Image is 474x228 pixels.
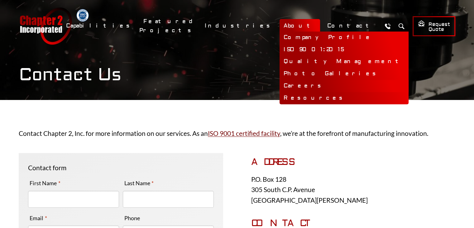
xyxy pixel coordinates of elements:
[280,44,409,56] a: ISO 9001:2015
[62,19,136,32] a: Capabilities
[280,92,409,104] a: Resources
[251,156,456,168] h3: ADDRESS
[280,19,320,32] a: About
[280,68,409,80] a: Photo Galleries
[396,20,407,32] button: Search
[280,32,409,44] a: Company Profile
[28,178,62,188] label: First Name
[19,64,455,85] h1: Contact Us
[123,213,141,223] label: Phone
[19,128,455,139] p: Contact Chapter 2, Inc. for more information on our services. As an , we’re at the forefront of m...
[413,16,455,36] a: Request Quote
[418,20,450,33] span: Request Quote
[208,129,280,137] a: ISO 9001 certified facility
[19,7,72,45] a: Chapter 2 Incorporated
[123,178,156,188] label: Last Name
[280,56,409,68] a: Quality Management
[382,20,394,32] a: Call Us
[28,162,214,173] p: Contact form
[251,174,456,206] p: P.O. Box 128 305 South C.P. Avenue [GEOGRAPHIC_DATA][PERSON_NAME]
[28,213,49,223] label: Email
[280,80,409,92] a: Careers
[323,19,379,32] a: Contact
[139,15,198,37] a: Featured Projects
[201,19,276,32] a: Industries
